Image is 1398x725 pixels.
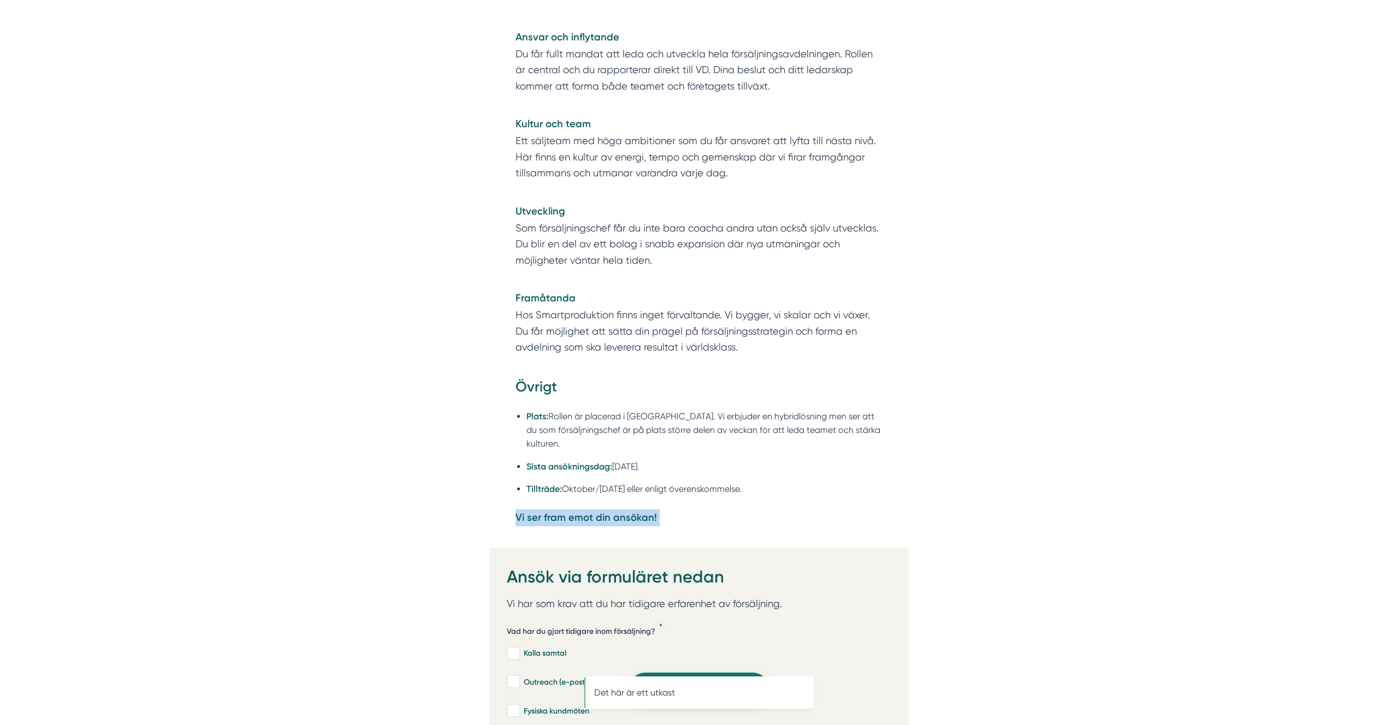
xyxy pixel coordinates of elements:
div: Obligatoriskt [659,623,662,627]
strong: Vi ser fram emot din ansökan! [516,512,657,524]
a: Ring oss: 070 681 52 22 [628,673,770,708]
p: Du får fullt mandat att leda och utveckla hela försäljningsavdelningen. Rollen är central och du ... [516,13,882,110]
h5: Vad har du gjort tidigare inom försäljning? [507,626,655,640]
strong: Tillträde: [526,484,562,494]
p: Vi har som krav att du har tidigare erfarenhet av försäljning. [507,596,891,612]
input: Kalla samtal [507,648,519,659]
li: [DATE]. [526,460,882,473]
strong: Utveckling [516,205,565,217]
h3: Övrigt [516,377,882,402]
strong: Kultur och team [516,118,591,130]
input: Fysiska kundmöten [507,705,519,716]
strong: Plats: [526,411,548,421]
p: Som försäljningschef får du inte bara coacha andra utan också själv utvecklas. Du blir en del av ... [516,203,882,284]
strong: Ansvar och inflytande [516,31,619,43]
li: Oktober/[DATE] eller enligt överenskommelse. [526,482,882,496]
li: Rollen är placerad i [GEOGRAPHIC_DATA]. Vi erbjuder en hybridlösning men ser att du som försäljni... [526,409,882,451]
p: Ett säljteam med höga ambitioner som du får ansvaret att lyfta till nästa nivå. Här finns en kult... [516,116,882,197]
strong: Sista ansökningsdag: [526,461,612,472]
input: Outreach (e-post/LinkedIn eller liknande) [507,676,519,687]
p: Hos Smartproduktion finns inget förvaltande. Vi bygger, vi skalar och vi växer. Du får möjlighet ... [516,290,882,355]
strong: Framåtanda [516,292,576,304]
h2: Ansök via formuläret nedan [507,565,891,596]
p: Det här är ett utkast [594,686,804,699]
